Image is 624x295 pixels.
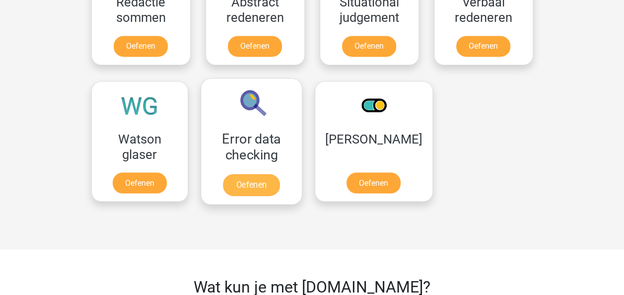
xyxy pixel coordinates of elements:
[456,36,510,57] a: Oefenen
[342,36,396,57] a: Oefenen
[114,36,168,57] a: Oefenen
[347,172,401,193] a: Oefenen
[223,174,279,196] a: Oefenen
[113,172,167,193] a: Oefenen
[228,36,282,57] a: Oefenen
